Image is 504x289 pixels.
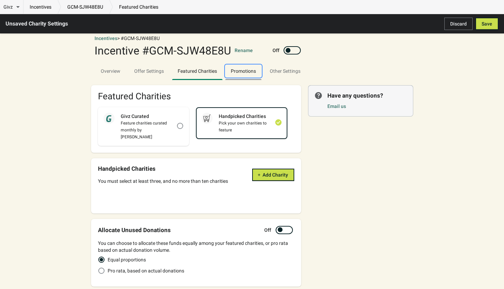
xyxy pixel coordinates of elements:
h2: Featured Charities [98,92,294,100]
button: Rename [235,47,253,54]
div: Incentive #GCM-SJW48E8U [95,45,231,56]
span: Pro rata, based on actual donations [108,267,184,274]
button: Incentives [95,35,117,42]
span: Givz [3,3,13,10]
div: Givz Curated [115,113,177,120]
p: featured charities [113,3,165,10]
span: Discard [450,21,467,27]
span: Featured Charities [172,65,223,77]
button: Add Charity [252,169,294,181]
div: Pick your own charities to feature [213,120,275,133]
div: Feature charities curated monthly by [PERSON_NAME] [115,120,177,140]
div: You can choose to allocate these funds equally among your featured charities, or pro rata based o... [98,240,294,253]
div: Handpicked Charities [98,165,228,172]
span: Equal proportions [108,256,146,263]
div: Allocate Unused Donations [98,227,171,233]
a: Email us [327,103,346,109]
button: Save [475,18,498,30]
h2: Unsaved Charity Settings [6,20,68,28]
a: incentives [23,3,58,10]
span: Offer Settings [129,65,169,77]
span: Add Charity [263,172,288,178]
label: Off [264,227,271,233]
div: You must select at least three, and no more than ten charities [98,178,228,185]
p: Have any questions? [327,91,406,100]
div: Handpicked Charities [213,113,275,120]
span: Save [482,21,492,27]
a: GCM-SJW48E8U [61,3,109,10]
span: Overview [95,65,126,77]
label: Off [273,47,279,54]
span: > #GCM-SJW48E8U [117,36,160,41]
button: Discard [444,18,473,30]
span: Other Settings [264,65,306,77]
span: Promotions [231,68,256,74]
